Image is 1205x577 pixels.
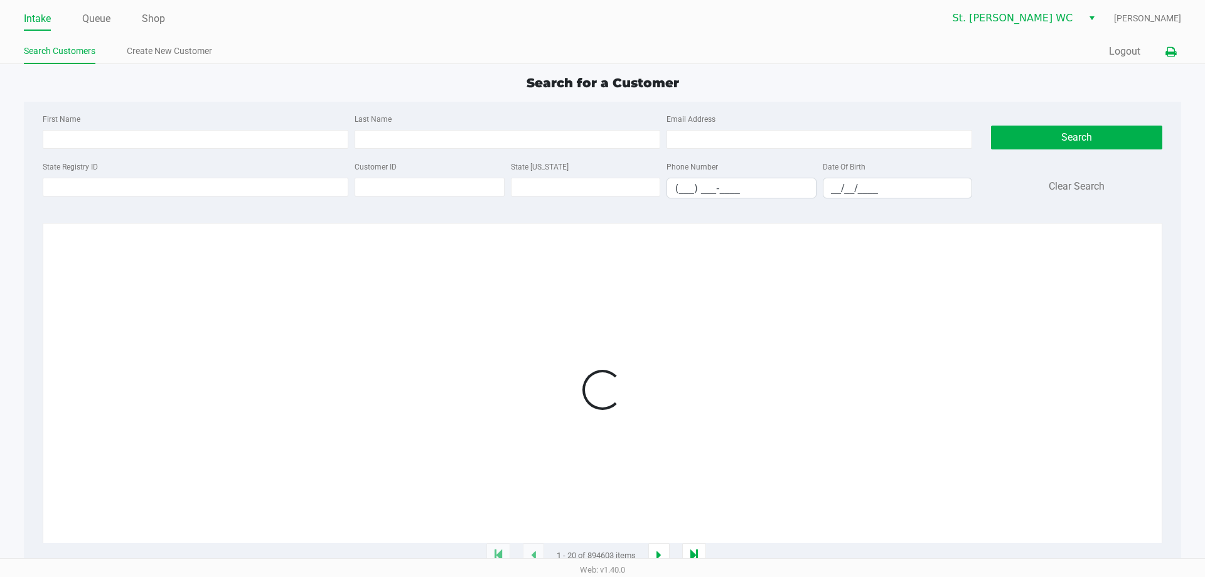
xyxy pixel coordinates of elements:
[823,161,865,173] label: Date Of Birth
[823,178,973,198] kendo-maskedtextbox: Format: MM/DD/YYYY
[24,10,51,28] a: Intake
[648,543,670,568] app-submit-button: Next
[486,543,510,568] app-submit-button: Move to first page
[142,10,165,28] a: Shop
[1083,7,1101,30] button: Select
[953,11,1075,26] span: St. [PERSON_NAME] WC
[667,178,817,198] kendo-maskedtextbox: Format: (999) 999-9999
[43,161,98,173] label: State Registry ID
[1114,12,1181,25] span: [PERSON_NAME]
[355,114,392,125] label: Last Name
[580,565,625,574] span: Web: v1.40.0
[24,43,95,59] a: Search Customers
[1109,44,1140,59] button: Logout
[557,549,636,562] span: 1 - 20 of 894603 items
[355,161,397,173] label: Customer ID
[523,543,544,568] app-submit-button: Previous
[667,114,715,125] label: Email Address
[82,10,110,28] a: Queue
[667,178,816,198] input: Format: (999) 999-9999
[1049,179,1105,194] button: Clear Search
[527,75,679,90] span: Search for a Customer
[667,161,718,173] label: Phone Number
[682,543,706,568] app-submit-button: Move to last page
[127,43,212,59] a: Create New Customer
[43,114,80,125] label: First Name
[991,126,1162,149] button: Search
[511,161,569,173] label: State [US_STATE]
[823,178,972,198] input: Format: MM/DD/YYYY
